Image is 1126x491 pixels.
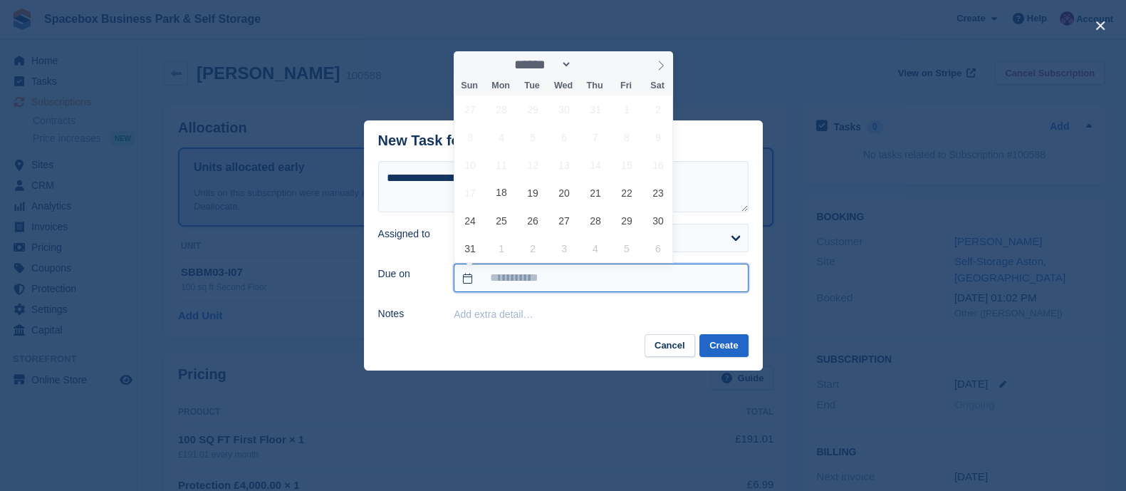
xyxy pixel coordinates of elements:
[488,151,516,179] span: August 11, 2025
[485,81,516,91] span: Mon
[644,179,672,207] span: August 23, 2025
[645,334,695,358] button: Cancel
[644,234,672,262] span: September 6, 2025
[488,234,516,262] span: September 1, 2025
[378,227,437,242] label: Assigned to
[612,151,640,179] span: August 15, 2025
[378,133,616,149] div: New Task for Subscription #100588
[454,309,533,320] button: Add extra detail…
[519,179,547,207] span: August 19, 2025
[457,151,484,179] span: August 10, 2025
[581,123,609,151] span: August 7, 2025
[550,207,578,234] span: August 27, 2025
[581,95,609,123] span: July 31, 2025
[1089,14,1112,37] button: close
[581,207,609,234] span: August 28, 2025
[579,81,610,91] span: Thu
[457,234,484,262] span: August 31, 2025
[642,81,673,91] span: Sat
[454,81,485,91] span: Sun
[612,234,640,262] span: September 5, 2025
[488,179,516,207] span: August 18, 2025
[612,179,640,207] span: August 22, 2025
[550,234,578,262] span: September 3, 2025
[457,207,484,234] span: August 24, 2025
[488,95,516,123] span: July 28, 2025
[572,57,617,72] input: Year
[519,95,547,123] span: July 29, 2025
[581,234,609,262] span: September 4, 2025
[378,267,437,281] label: Due on
[457,95,484,123] span: July 27, 2025
[378,306,437,321] label: Notes
[644,151,672,179] span: August 16, 2025
[644,207,672,234] span: August 30, 2025
[457,123,484,151] span: August 3, 2025
[581,151,609,179] span: August 14, 2025
[519,151,547,179] span: August 12, 2025
[519,123,547,151] span: August 5, 2025
[488,207,516,234] span: August 25, 2025
[550,95,578,123] span: July 30, 2025
[612,207,640,234] span: August 29, 2025
[548,81,579,91] span: Wed
[457,179,484,207] span: August 17, 2025
[519,207,547,234] span: August 26, 2025
[550,123,578,151] span: August 6, 2025
[581,179,609,207] span: August 21, 2025
[699,334,748,358] button: Create
[550,179,578,207] span: August 20, 2025
[644,123,672,151] span: August 9, 2025
[612,95,640,123] span: August 1, 2025
[510,57,573,72] select: Month
[488,123,516,151] span: August 4, 2025
[612,123,640,151] span: August 8, 2025
[610,81,642,91] span: Fri
[644,95,672,123] span: August 2, 2025
[550,151,578,179] span: August 13, 2025
[519,234,547,262] span: September 2, 2025
[516,81,548,91] span: Tue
